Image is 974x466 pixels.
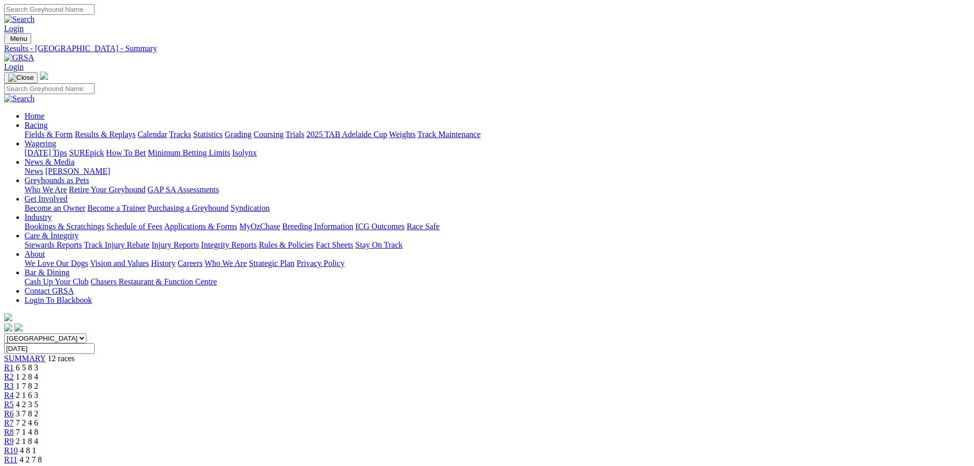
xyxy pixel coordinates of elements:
[16,363,38,372] span: 6 5 8 3
[4,372,14,381] a: R2
[87,204,146,212] a: Become a Trainer
[4,418,14,427] a: R7
[48,354,75,363] span: 12 races
[25,158,75,166] a: News & Media
[4,53,34,62] img: GRSA
[4,382,14,390] a: R3
[201,240,257,249] a: Integrity Reports
[239,222,280,231] a: MyOzChase
[75,130,135,139] a: Results & Replays
[25,148,970,158] div: Wagering
[25,167,43,175] a: News
[25,222,104,231] a: Bookings & Scratchings
[25,185,67,194] a: Who We Are
[69,185,146,194] a: Retire Your Greyhound
[25,259,970,268] div: About
[282,222,353,231] a: Breeding Information
[84,240,149,249] a: Track Injury Rebate
[4,363,14,372] a: R1
[138,130,167,139] a: Calendar
[20,446,36,455] span: 4 8 1
[25,259,88,268] a: We Love Our Dogs
[25,296,92,304] a: Login To Blackbook
[4,343,95,354] input: Select date
[254,130,284,139] a: Coursing
[4,391,14,400] span: R4
[4,83,95,94] input: Search
[259,240,314,249] a: Rules & Policies
[406,222,439,231] a: Race Safe
[25,250,45,258] a: About
[25,213,52,221] a: Industry
[14,323,22,331] img: twitter.svg
[4,44,970,53] a: Results - [GEOGRAPHIC_DATA] - Summary
[16,437,38,446] span: 2 1 8 4
[151,240,199,249] a: Injury Reports
[4,24,24,33] a: Login
[151,259,175,268] a: History
[316,240,353,249] a: Fact Sheets
[16,428,38,436] span: 7 1 4 8
[25,130,73,139] a: Fields & Form
[16,391,38,400] span: 2 1 6 3
[25,130,970,139] div: Racing
[4,354,46,363] a: SUMMARY
[4,446,18,455] span: R10
[205,259,247,268] a: Who We Are
[40,72,48,80] img: logo-grsa-white.png
[4,94,35,103] img: Search
[4,455,17,464] a: R11
[231,204,269,212] a: Syndication
[4,323,12,331] img: facebook.svg
[16,372,38,381] span: 1 2 8 4
[25,268,70,277] a: Bar & Dining
[90,277,217,286] a: Chasers Restaurant & Function Centre
[148,185,219,194] a: GAP SA Assessments
[148,148,230,157] a: Minimum Betting Limits
[106,222,162,231] a: Schedule of Fees
[25,231,79,240] a: Care & Integrity
[169,130,191,139] a: Tracks
[225,130,252,139] a: Grading
[25,139,56,148] a: Wagering
[16,382,38,390] span: 1 7 8 2
[164,222,237,231] a: Applications & Forms
[418,130,481,139] a: Track Maintenance
[25,204,85,212] a: Become an Owner
[90,259,149,268] a: Vision and Values
[69,148,104,157] a: SUREpick
[25,277,88,286] a: Cash Up Your Club
[25,148,67,157] a: [DATE] Tips
[106,148,146,157] a: How To Bet
[25,194,67,203] a: Get Involved
[25,277,970,286] div: Bar & Dining
[232,148,257,157] a: Isolynx
[4,15,35,24] img: Search
[4,437,14,446] span: R9
[25,240,970,250] div: Care & Integrity
[19,455,42,464] span: 4 2 7 8
[25,176,89,185] a: Greyhounds as Pets
[25,222,970,231] div: Industry
[25,112,44,120] a: Home
[389,130,416,139] a: Weights
[25,240,82,249] a: Stewards Reports
[4,428,14,436] a: R8
[10,35,27,42] span: Menu
[4,400,14,409] a: R5
[177,259,202,268] a: Careers
[4,409,14,418] a: R6
[297,259,345,268] a: Privacy Policy
[25,185,970,194] div: Greyhounds as Pets
[16,400,38,409] span: 4 2 3 5
[4,33,31,44] button: Toggle navigation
